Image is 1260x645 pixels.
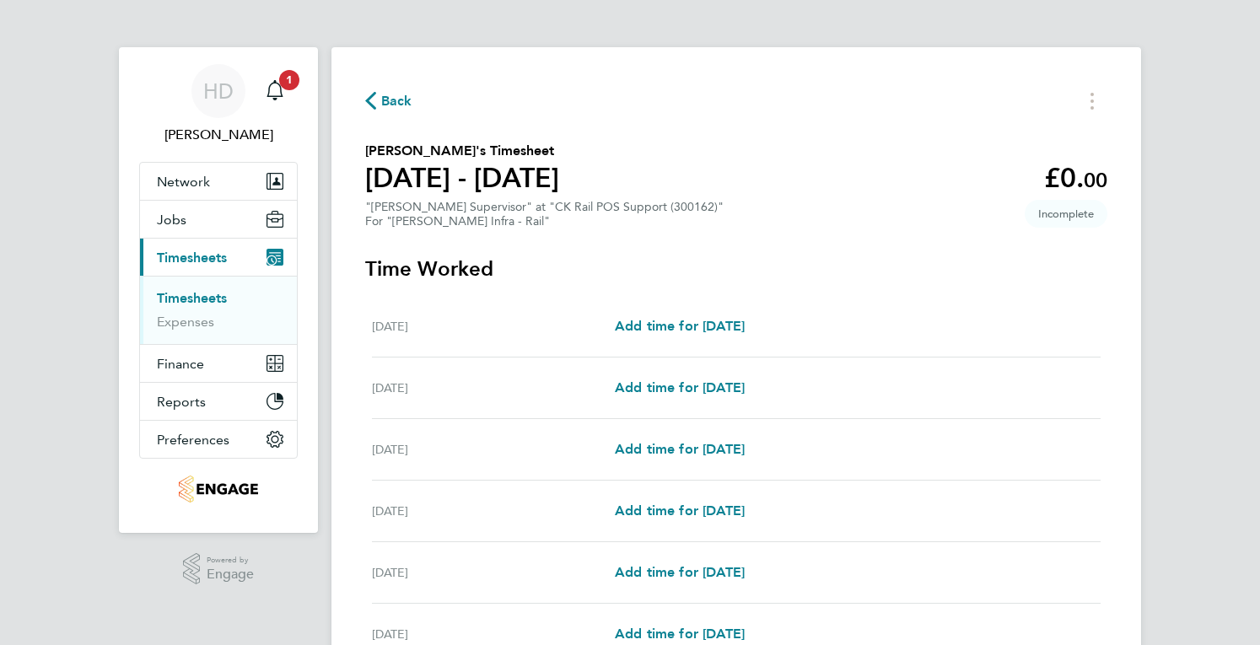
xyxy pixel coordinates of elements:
[615,441,745,457] span: Add time for [DATE]
[615,564,745,580] span: Add time for [DATE]
[140,345,297,382] button: Finance
[372,316,615,336] div: [DATE]
[615,626,745,642] span: Add time for [DATE]
[157,174,210,190] span: Network
[365,214,724,228] div: For "[PERSON_NAME] Infra - Rail"
[365,161,559,195] h1: [DATE] - [DATE]
[615,318,745,334] span: Add time for [DATE]
[139,125,298,145] span: Holly Dunnage
[615,562,745,583] a: Add time for [DATE]
[207,553,254,567] span: Powered by
[157,314,214,330] a: Expenses
[279,70,299,90] span: 1
[183,553,255,585] a: Powered byEngage
[139,64,298,145] a: HD[PERSON_NAME]
[157,356,204,372] span: Finance
[615,501,745,521] a: Add time for [DATE]
[140,276,297,344] div: Timesheets
[157,432,229,448] span: Preferences
[372,439,615,460] div: [DATE]
[139,476,298,503] a: Go to home page
[207,567,254,582] span: Engage
[615,316,745,336] a: Add time for [DATE]
[157,290,227,306] a: Timesheets
[615,503,745,519] span: Add time for [DATE]
[615,379,745,395] span: Add time for [DATE]
[1025,200,1107,228] span: This timesheet is Incomplete.
[258,64,292,118] a: 1
[140,201,297,238] button: Jobs
[140,421,297,458] button: Preferences
[1084,168,1107,192] span: 00
[140,239,297,276] button: Timesheets
[372,624,615,644] div: [DATE]
[372,562,615,583] div: [DATE]
[157,212,186,228] span: Jobs
[157,250,227,266] span: Timesheets
[615,624,745,644] a: Add time for [DATE]
[157,394,206,410] span: Reports
[1044,162,1107,194] app-decimal: £0.
[365,90,412,111] button: Back
[372,501,615,521] div: [DATE]
[381,91,412,111] span: Back
[140,383,297,420] button: Reports
[365,255,1107,282] h3: Time Worked
[615,378,745,398] a: Add time for [DATE]
[140,163,297,200] button: Network
[1077,88,1107,114] button: Timesheets Menu
[372,378,615,398] div: [DATE]
[365,200,724,228] div: "[PERSON_NAME] Supervisor" at "CK Rail POS Support (300162)"
[179,476,257,503] img: tribuildsolutions-logo-retina.png
[615,439,745,460] a: Add time for [DATE]
[203,80,234,102] span: HD
[365,141,559,161] h2: [PERSON_NAME]'s Timesheet
[119,47,318,533] nav: Main navigation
